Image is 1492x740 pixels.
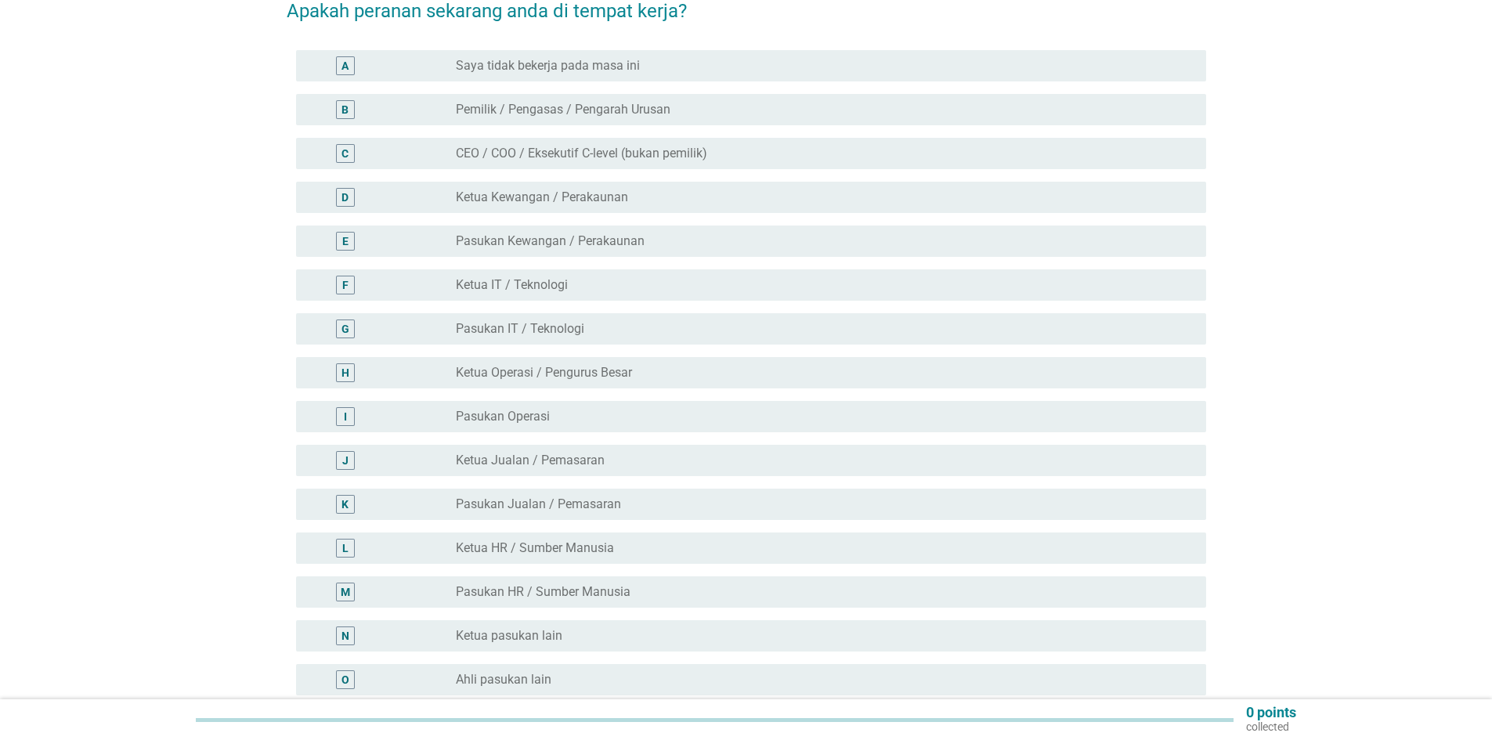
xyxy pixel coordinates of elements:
label: Saya tidak bekerja pada masa ini [456,58,640,74]
div: N [341,628,349,644]
label: Ketua pasukan lain [456,628,562,644]
div: C [341,146,349,162]
label: Ketua Operasi / Pengurus Besar [456,365,632,381]
div: L [342,540,349,557]
div: I [344,409,347,425]
div: D [341,190,349,206]
div: K [341,496,349,513]
label: Ketua Kewangan / Perakaunan [456,190,628,205]
div: M [341,584,350,601]
div: G [341,321,349,338]
div: H [341,365,349,381]
label: Pasukan Kewangan / Perakaunan [456,233,645,249]
label: Ahli pasukan lain [456,672,551,688]
label: Ketua IT / Teknologi [456,277,568,293]
label: CEO / COO / Eksekutif C-level (bukan pemilik) [456,146,707,161]
label: Ketua HR / Sumber Manusia [456,540,614,556]
label: Pasukan HR / Sumber Manusia [456,584,630,600]
div: E [342,233,349,250]
div: B [341,102,349,118]
label: Pasukan Jualan / Pemasaran [456,496,621,512]
div: A [341,58,349,74]
div: J [342,453,349,469]
label: Pemilik / Pengasas / Pengarah Urusan [456,102,670,117]
p: 0 points [1246,706,1296,720]
label: Ketua Jualan / Pemasaran [456,453,605,468]
div: O [341,672,349,688]
div: F [342,277,349,294]
p: collected [1246,720,1296,734]
label: Pasukan Operasi [456,409,550,424]
label: Pasukan IT / Teknologi [456,321,584,337]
